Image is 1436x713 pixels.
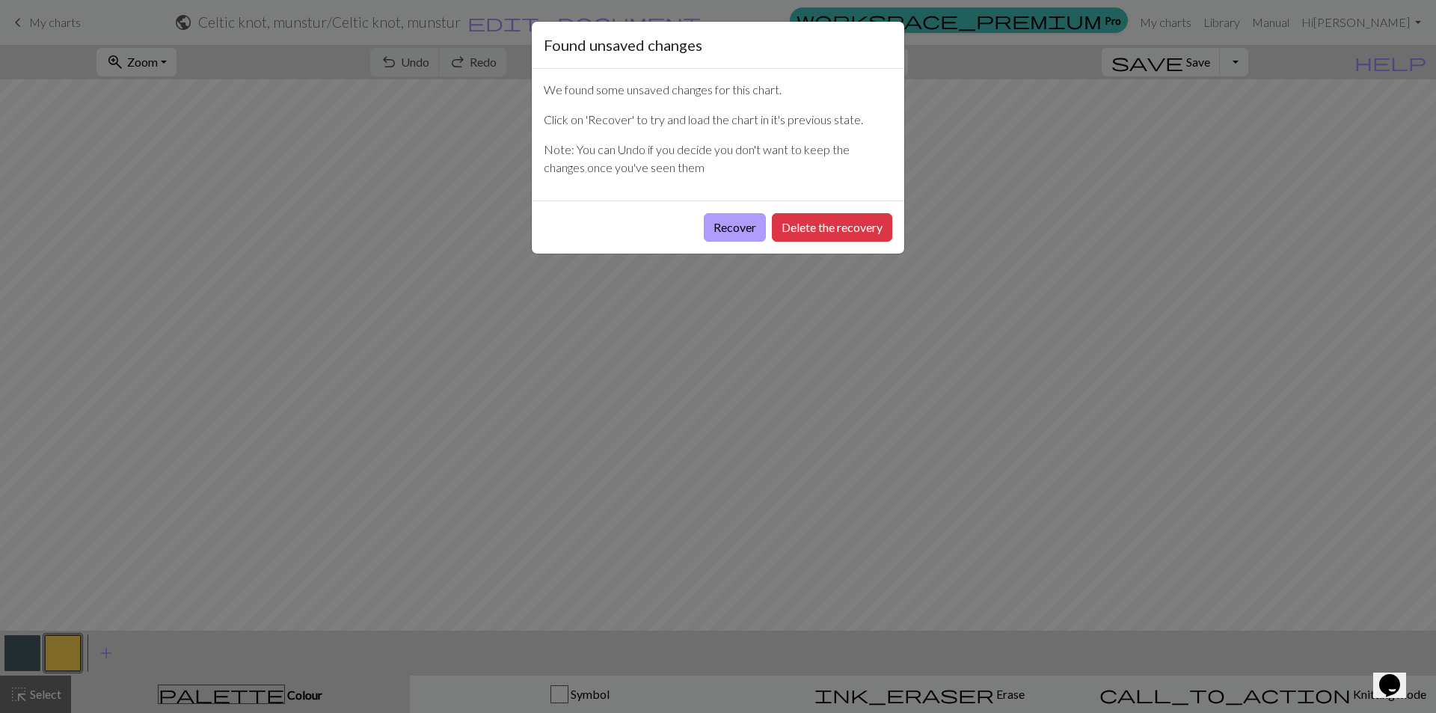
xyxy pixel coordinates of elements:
h5: Found unsaved changes [544,34,702,56]
button: Recover [704,213,766,242]
p: We found some unsaved changes for this chart. [544,81,892,99]
p: Click on 'Recover' to try and load the chart in it's previous state. [544,111,892,129]
iframe: chat widget [1373,653,1421,698]
button: Delete the recovery [772,213,892,242]
p: Note: You can Undo if you decide you don't want to keep the changes once you've seen them [544,141,892,177]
